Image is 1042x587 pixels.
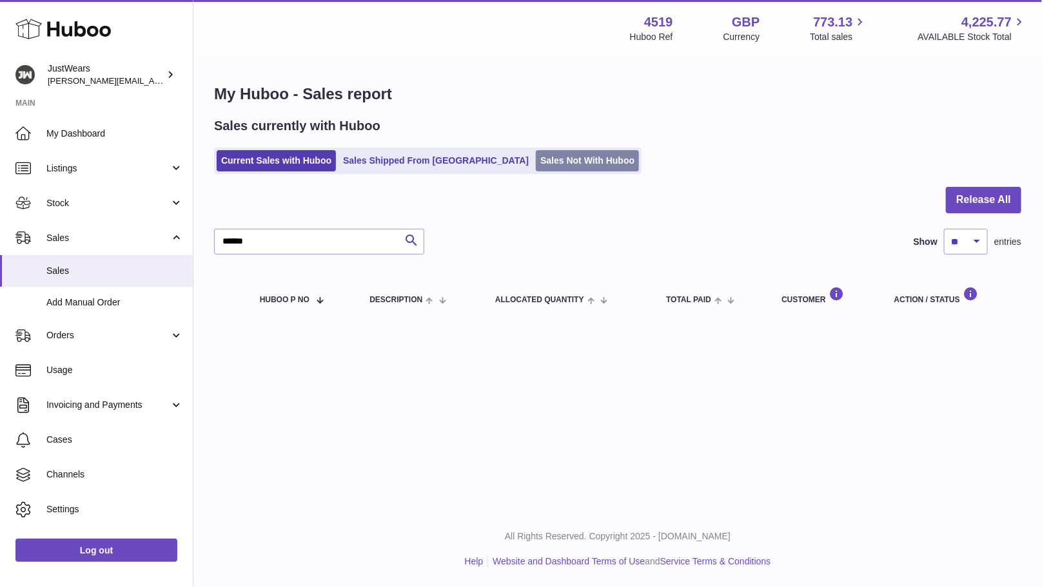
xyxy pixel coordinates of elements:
[369,296,422,304] span: Description
[339,150,533,171] a: Sales Shipped From [GEOGRAPHIC_DATA]
[48,75,259,86] span: [PERSON_NAME][EMAIL_ADDRESS][DOMAIN_NAME]
[810,31,867,43] span: Total sales
[723,31,760,43] div: Currency
[493,556,645,566] a: Website and Dashboard Terms of Use
[46,468,183,481] span: Channels
[732,14,760,31] strong: GBP
[214,84,1021,104] h1: My Huboo - Sales report
[46,265,183,277] span: Sales
[46,399,170,411] span: Invoicing and Payments
[666,296,711,304] span: Total paid
[488,555,771,568] li: and
[918,31,1027,43] span: AVAILABLE Stock Total
[46,503,183,515] span: Settings
[46,232,170,244] span: Sales
[644,14,673,31] strong: 4519
[781,287,868,304] div: Customer
[46,162,170,175] span: Listings
[810,14,867,43] a: 773.13 Total sales
[15,539,177,562] a: Log out
[894,287,1008,304] div: Action / Status
[465,556,484,566] a: Help
[46,434,183,446] span: Cases
[46,364,183,376] span: Usage
[660,556,771,566] a: Service Terms & Conditions
[630,31,673,43] div: Huboo Ref
[495,296,584,304] span: ALLOCATED Quantity
[961,14,1012,31] span: 4,225.77
[15,65,35,84] img: josh@just-wears.com
[46,128,183,140] span: My Dashboard
[914,236,938,248] label: Show
[48,63,164,87] div: JustWears
[813,14,852,31] span: 773.13
[214,117,380,135] h2: Sales currently with Huboo
[204,530,1032,543] p: All Rights Reserved. Copyright 2025 - [DOMAIN_NAME]
[994,236,1021,248] span: entries
[46,329,170,342] span: Orders
[260,296,310,304] span: Huboo P no
[46,296,183,309] span: Add Manual Order
[946,187,1021,213] button: Release All
[536,150,639,171] a: Sales Not With Huboo
[217,150,336,171] a: Current Sales with Huboo
[918,14,1027,43] a: 4,225.77 AVAILABLE Stock Total
[46,197,170,209] span: Stock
